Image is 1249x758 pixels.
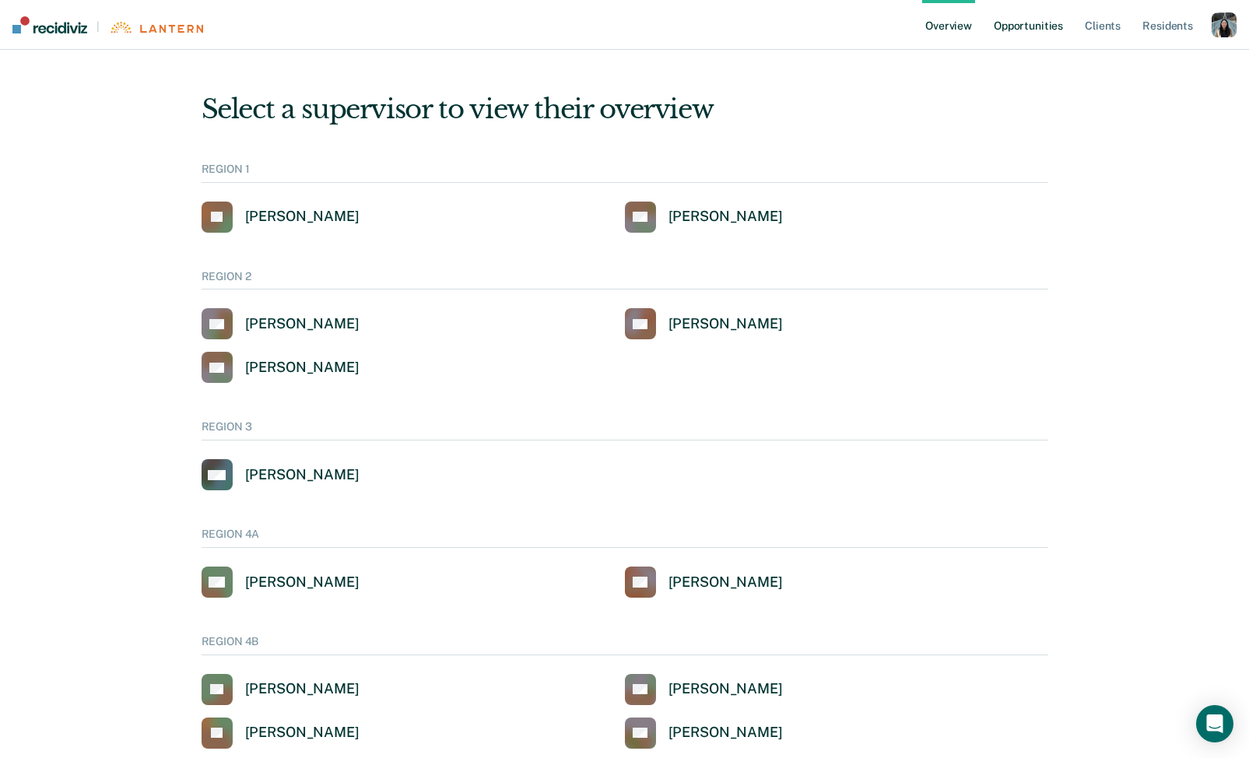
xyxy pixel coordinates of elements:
a: [PERSON_NAME] [625,718,783,749]
div: [PERSON_NAME] [245,680,360,698]
a: [PERSON_NAME] [202,718,360,749]
a: [PERSON_NAME] [625,674,783,705]
img: Recidiviz [12,16,87,33]
a: [PERSON_NAME] [202,352,360,383]
a: | [12,16,203,33]
div: [PERSON_NAME] [668,680,783,698]
div: [PERSON_NAME] [668,208,783,226]
span: | [87,20,109,33]
div: [PERSON_NAME] [668,315,783,333]
div: [PERSON_NAME] [668,724,783,742]
div: REGION 1 [202,163,1048,183]
div: [PERSON_NAME] [245,574,360,591]
div: [PERSON_NAME] [245,208,360,226]
a: [PERSON_NAME] [202,567,360,598]
div: REGION 4A [202,528,1048,548]
div: [PERSON_NAME] [245,466,360,484]
div: [PERSON_NAME] [245,724,360,742]
a: [PERSON_NAME] [625,202,783,233]
div: REGION 3 [202,420,1048,440]
a: [PERSON_NAME] [202,202,360,233]
div: Open Intercom Messenger [1196,705,1233,742]
div: REGION 2 [202,270,1048,290]
a: [PERSON_NAME] [202,674,360,705]
div: [PERSON_NAME] [245,359,360,377]
div: [PERSON_NAME] [668,574,783,591]
a: [PERSON_NAME] [625,567,783,598]
a: [PERSON_NAME] [202,308,360,339]
div: [PERSON_NAME] [245,315,360,333]
img: Lantern [109,22,203,33]
div: Select a supervisor to view their overview [202,93,1048,125]
a: [PERSON_NAME] [625,308,783,339]
div: REGION 4B [202,635,1048,655]
a: [PERSON_NAME] [202,459,360,490]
